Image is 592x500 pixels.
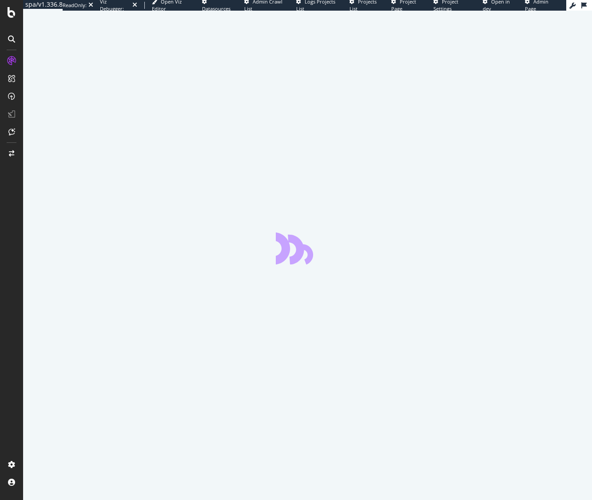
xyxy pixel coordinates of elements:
div: ReadOnly: [63,2,87,9]
span: Datasources [202,5,230,12]
div: animation [276,232,340,264]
